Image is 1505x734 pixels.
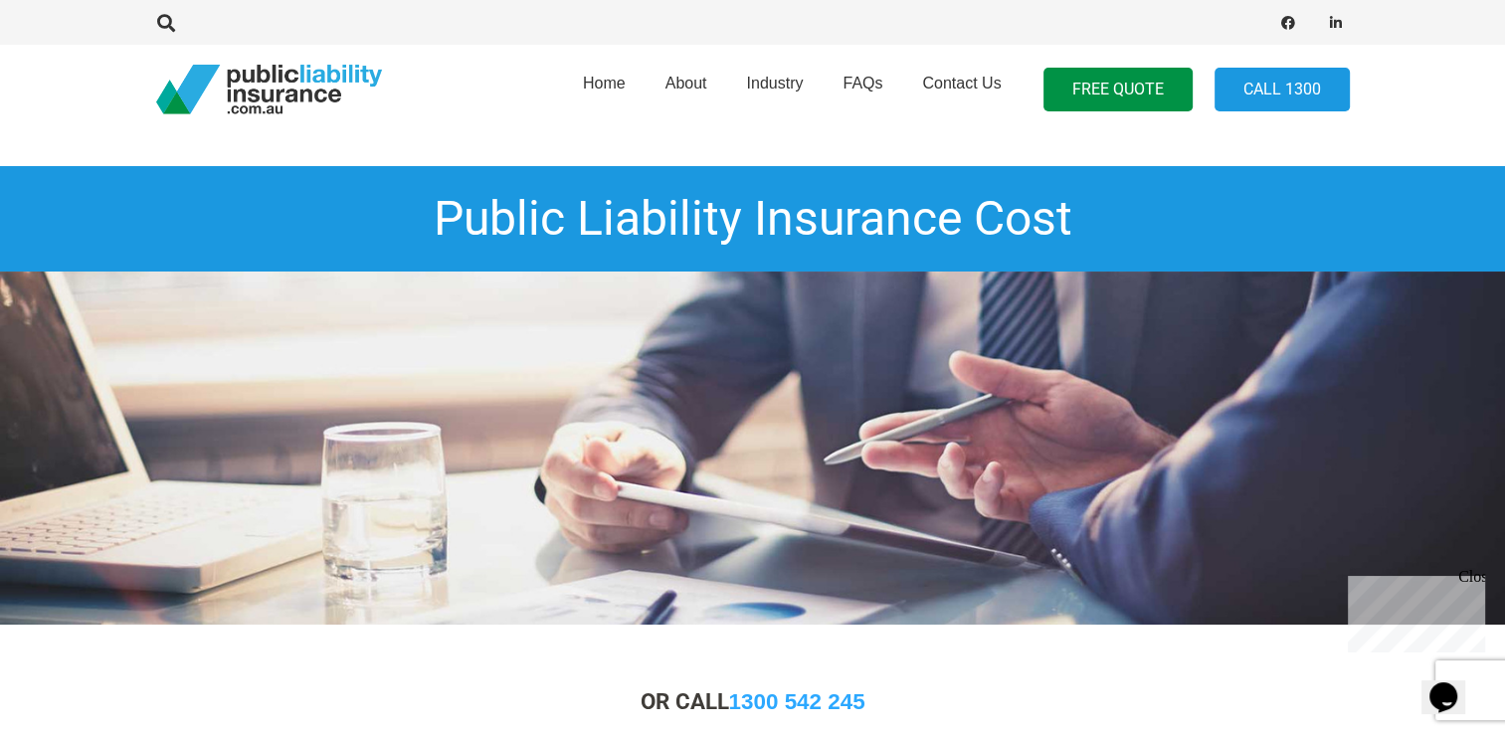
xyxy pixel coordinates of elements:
[726,39,823,140] a: Industry
[1322,9,1350,37] a: LinkedIn
[646,39,727,140] a: About
[583,75,626,92] span: Home
[843,75,882,92] span: FAQs
[1421,654,1485,714] iframe: chat widget
[1215,68,1350,112] a: Call 1300
[665,75,707,92] span: About
[729,689,865,714] a: 1300 542 245
[823,39,902,140] a: FAQs
[147,14,187,32] a: Search
[1340,568,1485,652] iframe: chat widget
[922,75,1001,92] span: Contact Us
[156,65,382,114] a: pli_logotransparent
[641,688,865,714] strong: OR CALL
[8,8,137,144] div: Chat live with an agent now!Close
[902,39,1021,140] a: Contact Us
[1043,68,1193,112] a: FREE QUOTE
[563,39,646,140] a: Home
[746,75,803,92] span: Industry
[1274,9,1302,37] a: Facebook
